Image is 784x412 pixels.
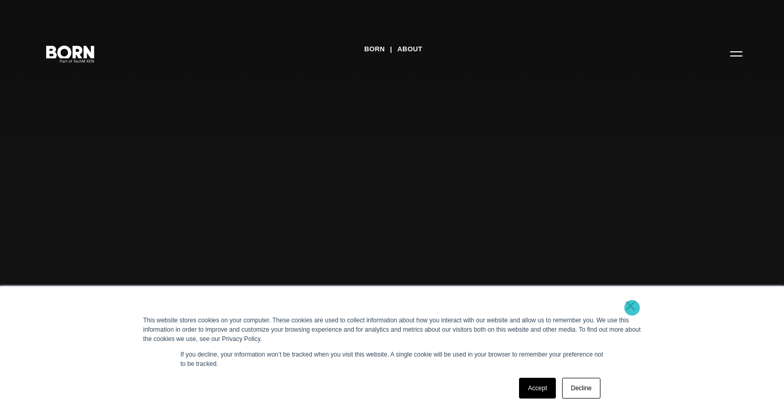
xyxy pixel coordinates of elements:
[364,41,385,57] a: BORN
[143,316,641,344] div: This website stores cookies on your computer. These cookies are used to collect information about...
[180,350,604,368] p: If you decline, your information won’t be tracked when you visit this website. A single cookie wi...
[562,378,600,399] a: Decline
[397,41,422,57] a: About
[519,378,556,399] a: Accept
[724,42,749,64] button: Open
[624,301,637,310] a: ×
